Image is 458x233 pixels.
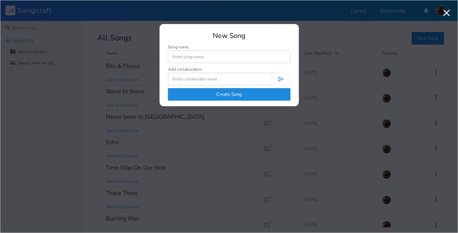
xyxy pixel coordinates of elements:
[168,32,290,39] div: New Song
[168,51,290,63] input: Enter song name
[168,45,290,49] div: Song name
[168,67,202,71] div: Add collaborators
[168,88,290,101] button: Create Song
[168,73,272,85] input: Enter collaborator email
[272,73,290,85] button: Invite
